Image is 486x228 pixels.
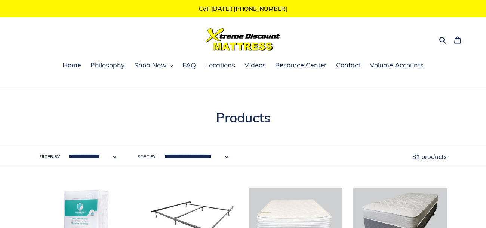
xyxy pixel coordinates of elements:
a: Videos [241,60,270,71]
span: Shop Now [134,61,167,70]
span: Products [216,109,270,126]
span: Philosophy [90,61,125,70]
a: Home [59,60,85,71]
span: FAQ [182,61,196,70]
a: FAQ [179,60,200,71]
a: Contact [332,60,364,71]
span: Locations [205,61,235,70]
label: Sort by [138,153,156,160]
a: Resource Center [271,60,330,71]
label: Filter by [39,153,60,160]
span: Contact [336,61,360,70]
span: Home [62,61,81,70]
span: Volume Accounts [370,61,424,70]
button: Shop Now [130,60,177,71]
a: Philosophy [87,60,129,71]
img: Xtreme Discount Mattress [206,28,280,51]
span: 81 products [412,153,447,161]
a: Locations [202,60,239,71]
span: Videos [244,61,266,70]
span: Resource Center [275,61,327,70]
a: Volume Accounts [366,60,427,71]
